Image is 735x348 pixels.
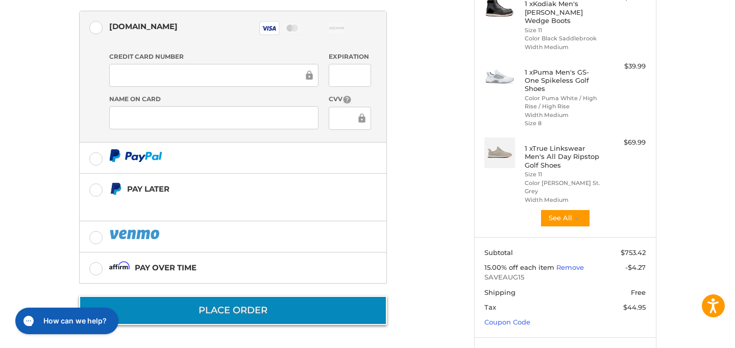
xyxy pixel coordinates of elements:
[525,94,603,111] li: Color Puma White / High Rise / High Rise
[329,95,371,104] label: CVV
[525,26,603,35] li: Size 11
[484,303,496,311] span: Tax
[525,119,603,128] li: Size 8
[621,248,646,257] span: $753.42
[10,304,121,338] iframe: Gorgias live chat messenger
[484,263,556,271] span: 15.00% off each item
[651,320,735,348] iframe: Google Customer Reviews
[484,272,646,283] span: SAVEAUG15
[625,263,646,271] span: -$4.27
[556,263,584,271] a: Remove
[525,170,603,179] li: Size 11
[525,111,603,120] li: Width Medium
[109,182,122,195] img: Pay Later icon
[623,303,646,311] span: $44.95
[329,52,371,61] label: Expiration
[605,137,646,148] div: $69.99
[127,180,323,197] div: Pay Later
[79,296,387,325] button: Place Order
[605,61,646,72] div: $39.99
[109,149,162,162] img: PayPal icon
[540,209,591,227] button: See All
[109,200,323,208] iframe: PayPal Message 1
[484,288,516,296] span: Shipping
[631,288,646,296] span: Free
[525,43,603,52] li: Width Medium
[135,259,197,276] div: Pay over time
[109,52,318,61] label: Credit Card Number
[484,318,530,326] a: Coupon Code
[525,144,603,169] h4: 1 x True Linkswear Men's All Day Ripstop Golf Shoes
[525,196,603,204] li: Width Medium
[525,68,603,93] h4: 1 x Puma Men's GS-One Spikeless Golf Shoes
[525,179,603,196] li: Color [PERSON_NAME] St. Grey
[109,228,161,241] img: PayPal icon
[484,248,513,257] span: Subtotal
[109,95,318,104] label: Name on Card
[525,34,603,43] li: Color Black Saddlebrook
[109,261,130,274] img: Affirm icon
[109,18,178,35] div: [DOMAIN_NAME]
